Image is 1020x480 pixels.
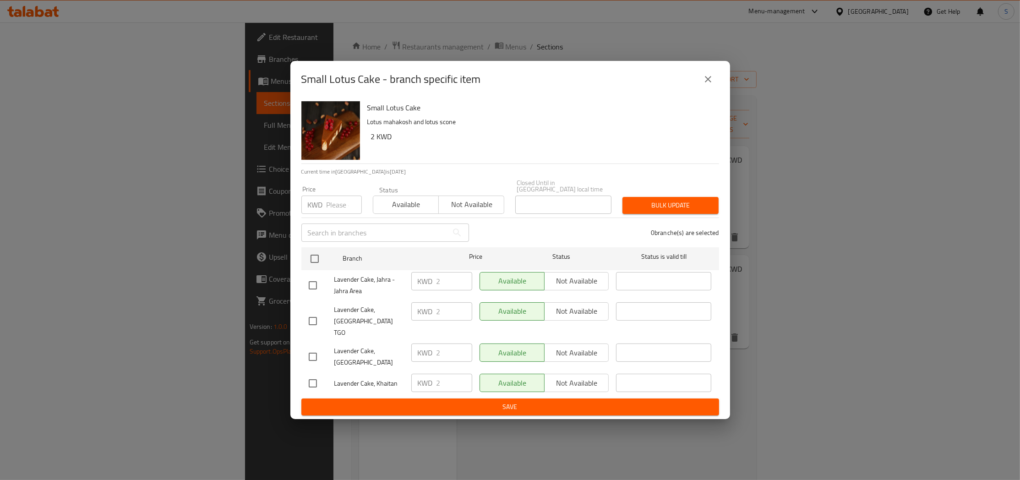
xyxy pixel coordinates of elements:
[418,306,433,317] p: KWD
[436,374,472,392] input: Please enter price
[367,116,712,128] p: Lotus mahakosh and lotus scone
[301,72,481,87] h2: Small Lotus Cake - branch specific item
[697,68,719,90] button: close
[371,130,712,143] h6: 2 KWD
[367,101,712,114] h6: Small Lotus Cake
[630,200,711,211] span: Bulk update
[301,224,448,242] input: Search in branches
[334,274,404,297] span: Lavender Cake, Jahra - Jahra Area
[418,276,433,287] p: KWD
[301,398,719,415] button: Save
[343,253,438,264] span: Branch
[327,196,362,214] input: Please enter price
[438,196,504,214] button: Not available
[436,344,472,362] input: Please enter price
[373,196,439,214] button: Available
[436,302,472,321] input: Please enter price
[418,377,433,388] p: KWD
[445,251,506,262] span: Price
[301,101,360,160] img: Small Lotus Cake
[377,198,435,211] span: Available
[436,272,472,290] input: Please enter price
[418,347,433,358] p: KWD
[616,251,711,262] span: Status is valid till
[442,198,501,211] span: Not available
[334,304,404,338] span: Lavender Cake, [GEOGRAPHIC_DATA] TGO
[334,345,404,368] span: Lavender Cake, [GEOGRAPHIC_DATA]
[513,251,609,262] span: Status
[301,168,719,176] p: Current time in [GEOGRAPHIC_DATA] is [DATE]
[334,378,404,389] span: Lavender Cake, Khaitan
[651,228,719,237] p: 0 branche(s) are selected
[622,197,719,214] button: Bulk update
[308,199,323,210] p: KWD
[309,401,712,413] span: Save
